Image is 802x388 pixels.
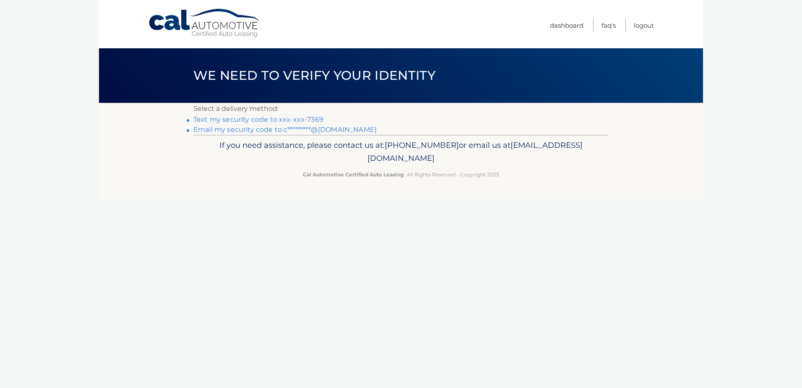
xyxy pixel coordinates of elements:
strong: Cal Automotive Certified Auto Leasing [303,171,404,178]
p: Select a delivery method: [193,103,609,115]
span: [PHONE_NUMBER] [385,140,459,150]
a: FAQ's [601,18,616,32]
a: Text my security code to xxx-xxx-7369 [193,115,323,123]
p: - All Rights Reserved - Copyright 2025 [199,170,603,179]
a: Dashboard [550,18,583,32]
a: Email my security code to c*********@[DOMAIN_NAME] [193,126,377,134]
a: Cal Automotive [148,8,261,38]
span: We need to verify your identity [193,68,435,83]
p: If you need assistance, please contact us at: or email us at [199,139,603,165]
a: Logout [634,18,654,32]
